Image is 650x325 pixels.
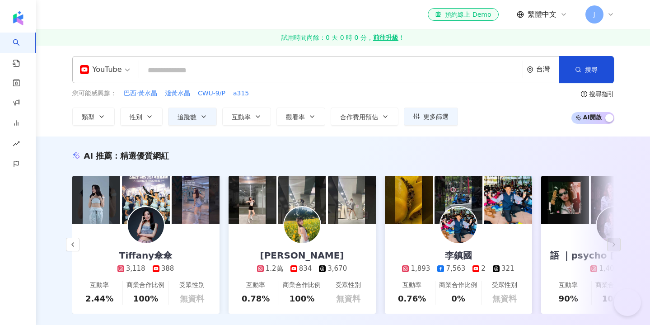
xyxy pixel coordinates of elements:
img: logo icon [11,11,25,25]
div: 100% [133,293,159,304]
div: [PERSON_NAME] [251,249,353,262]
div: 互動率 [402,281,421,290]
div: 預約線上 Demo [435,10,491,19]
button: 更多篩選 [404,108,458,126]
span: 追蹤數 [178,113,196,121]
div: 受眾性別 [492,281,517,290]
button: 淺黃水晶 [164,89,191,99]
div: 100% [290,293,315,304]
img: post-image [484,176,532,224]
a: 預約線上 Demo [428,8,498,21]
div: 388 [161,264,174,273]
a: 李鎮國1,8937,5632321互動率0.76%商業合作比例0%受眾性別無資料 [385,224,532,314]
span: 更多篩選 [423,113,449,120]
img: KOL Avatar [128,207,164,243]
div: 商業合作比例 [439,281,477,290]
a: Tiffany傘傘3,118388互動率2.44%商業合作比例100%受眾性別無資料 [72,224,220,314]
div: 0.76% [398,293,426,304]
button: CWU-9/P [197,89,226,99]
div: 3,118 [126,264,145,273]
img: post-image [385,176,433,224]
button: 互動率 [222,108,271,126]
img: post-image [591,176,639,224]
span: 性別 [130,113,142,121]
button: 類型 [72,108,115,126]
div: 1,893 [411,264,430,273]
div: YouTube [80,62,122,77]
span: J [593,9,595,19]
div: 台灣 [536,66,559,73]
div: 90% [559,293,578,304]
span: rise [13,135,20,155]
img: post-image [435,176,482,224]
span: CWU-9/P [198,89,225,98]
button: 觀看率 [276,108,325,126]
img: KOL Avatar [284,207,320,243]
div: 商業合作比例 [595,281,633,290]
span: 合作費用預估 [340,113,378,121]
div: 834 [299,264,312,273]
div: 2 [481,264,486,273]
img: post-image [541,176,589,224]
div: 100% [602,293,627,304]
div: 2.44% [85,293,113,304]
img: post-image [72,176,120,224]
img: post-image [229,176,276,224]
div: 1.2萬 [266,264,283,273]
a: 試用時間尚餘：0 天 0 時 0 分，前往升級！ [36,29,650,46]
img: post-image [328,176,376,224]
div: 商業合作比例 [283,281,321,290]
span: 淺黃水晶 [165,89,190,98]
button: 巴西·黃水晶 [123,89,158,99]
img: KOL Avatar [597,207,633,243]
span: 觀看率 [286,113,305,121]
div: 無資料 [336,293,360,304]
div: 無資料 [492,293,517,304]
button: 性別 [120,108,163,126]
div: 互動率 [559,281,578,290]
div: 3,670 [327,264,347,273]
div: 0% [451,293,465,304]
a: search [13,33,31,68]
span: 精選優質網紅 [120,151,169,160]
div: 李鎮國 [436,249,481,262]
div: 受眾性別 [336,281,361,290]
div: 無資料 [180,293,204,304]
img: post-image [122,176,170,224]
div: 搜尋指引 [589,90,614,98]
button: 搜尋 [559,56,614,83]
div: 321 [501,264,514,273]
div: 7,563 [446,264,465,273]
span: 互動率 [232,113,251,121]
button: 追蹤數 [168,108,217,126]
span: question-circle [581,91,587,97]
div: 受眾性別 [179,281,205,290]
a: [PERSON_NAME]1.2萬8343,670互動率0.78%商業合作比例100%受眾性別無資料 [229,224,376,314]
strong: 前往升級 [373,33,398,42]
img: post-image [172,176,220,224]
button: a315 [233,89,249,99]
div: 互動率 [90,281,109,290]
div: 1,400 [599,264,618,273]
span: 您可能感興趣： [72,89,117,98]
div: AI 推薦 ： [84,150,169,161]
span: environment [527,66,533,73]
span: 搜尋 [585,66,598,73]
img: post-image [278,176,326,224]
button: 合作費用預估 [331,108,398,126]
iframe: Help Scout Beacon - Open [614,289,641,316]
span: 類型 [82,113,94,121]
div: 0.78% [242,293,270,304]
div: Tiffany傘傘 [110,249,181,262]
div: 商業合作比例 [126,281,164,290]
img: KOL Avatar [440,207,477,243]
span: 巴西·黃水晶 [124,89,157,98]
span: 繁體中文 [528,9,556,19]
div: 互動率 [246,281,265,290]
